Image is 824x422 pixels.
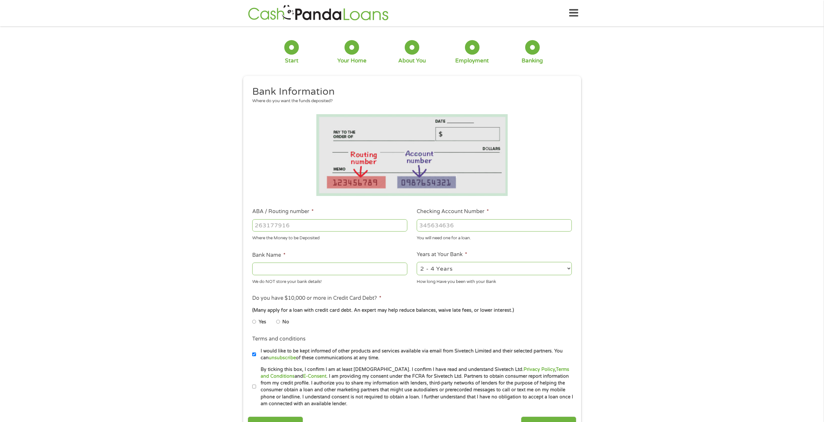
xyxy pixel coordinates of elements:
[316,114,508,196] img: Routing number location
[282,319,289,326] label: No
[252,208,314,215] label: ABA / Routing number
[252,295,381,302] label: Do you have $10,000 or more in Credit Card Debt?
[252,307,571,314] div: (Many apply for a loan with credit card debt. An expert may help reduce balances, waive late fees...
[259,319,266,326] label: Yes
[285,57,299,64] div: Start
[522,57,543,64] div: Banking
[261,367,569,379] a: Terms and Conditions
[269,355,296,361] a: unsubscribe
[252,85,567,98] h2: Bank Information
[252,276,407,285] div: We do NOT store your bank details!
[246,4,390,22] img: GetLoanNow Logo
[337,57,367,64] div: Your Home
[417,233,572,242] div: You will need one for a loan.
[417,251,467,258] label: Years at Your Bank
[417,276,572,285] div: How long Have you been with your Bank
[252,233,407,242] div: Where the Money to be Deposited
[524,367,555,372] a: Privacy Policy
[252,98,567,104] div: Where do you want the funds deposited?
[256,348,574,362] label: I would like to be kept informed of other products and services available via email from Sivetech...
[252,336,306,342] label: Terms and conditions
[398,57,426,64] div: About You
[252,252,286,259] label: Bank Name
[417,208,489,215] label: Checking Account Number
[256,366,574,407] label: By ticking this box, I confirm I am at least [DEMOGRAPHIC_DATA]. I confirm I have read and unders...
[417,219,572,232] input: 345634636
[252,219,407,232] input: 263177916
[455,57,489,64] div: Employment
[303,373,326,379] a: E-Consent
